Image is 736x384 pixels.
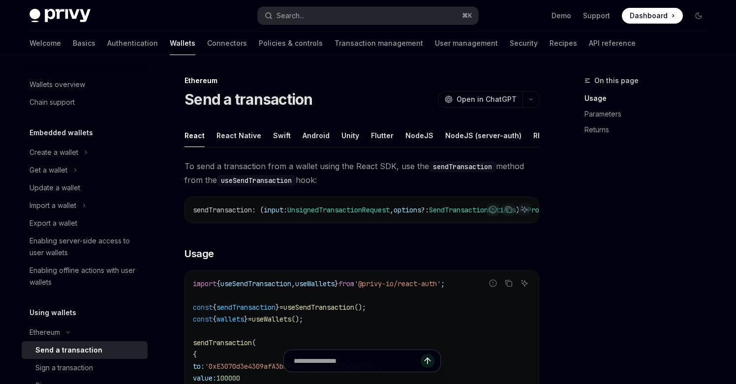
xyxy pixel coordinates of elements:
a: Security [510,31,538,55]
a: Policies & controls [259,31,323,55]
div: Ethereum [184,76,539,86]
a: Chain support [22,93,148,111]
button: Open in ChatGPT [438,91,522,108]
a: User management [435,31,498,55]
span: ⌘ K [462,12,472,20]
span: = [279,303,283,312]
div: Unity [341,124,359,147]
span: (); [354,303,366,312]
span: , [390,206,394,214]
div: Enabling server-side access to user wallets [30,235,142,259]
input: Ask a question... [294,350,421,372]
span: sendTransaction [193,338,252,347]
div: Android [303,124,330,147]
span: = [248,315,252,324]
h5: Using wallets [30,307,76,319]
a: Send a transaction [22,341,148,359]
span: Open in ChatGPT [457,94,517,104]
span: } [335,279,338,288]
span: { [213,303,216,312]
span: sendTransaction [193,206,252,214]
h1: Send a transaction [184,90,313,108]
button: Copy the contents from the code block [502,203,515,216]
div: React [184,124,205,147]
div: Wallets overview [30,79,85,90]
span: : ( [252,206,264,214]
span: '@privy-io/react-auth' [354,279,441,288]
a: Export a wallet [22,214,148,232]
span: { [216,279,220,288]
span: useWallets [252,315,291,324]
div: Import a wallet [30,200,76,211]
h5: Embedded wallets [30,127,93,139]
button: Ask AI [518,277,531,290]
button: Toggle Import a wallet section [22,197,148,214]
div: Send a transaction [35,344,102,356]
img: dark logo [30,9,91,23]
span: const [193,315,213,324]
span: options [394,206,421,214]
div: Export a wallet [30,217,77,229]
span: SendTransactionOptions [429,206,516,214]
span: : [283,206,287,214]
a: Update a wallet [22,179,148,197]
a: Welcome [30,31,61,55]
span: useSendTransaction [220,279,291,288]
span: useWallets [295,279,335,288]
button: Toggle Get a wallet section [22,161,148,179]
span: input [264,206,283,214]
a: Usage [584,90,714,106]
span: UnsignedTransactionRequest [287,206,390,214]
div: Search... [276,10,304,22]
a: Enabling server-side access to user wallets [22,232,148,262]
span: To send a transaction from a wallet using the React SDK, use the method from the hook: [184,159,539,187]
span: } [244,315,248,324]
a: Enabling offline actions with user wallets [22,262,148,291]
a: Returns [584,122,714,138]
span: ?: [421,206,429,214]
button: Copy the contents from the code block [502,277,515,290]
button: Send message [421,354,434,368]
div: Ethereum [30,326,60,338]
a: API reference [589,31,636,55]
span: ; [441,279,445,288]
a: Wallets [170,31,195,55]
div: Swift [273,124,291,147]
button: Report incorrect code [487,203,499,216]
div: NodeJS (server-auth) [445,124,521,147]
span: } [276,303,279,312]
button: Toggle Ethereum section [22,324,148,341]
div: Create a wallet [30,147,78,158]
a: Authentication [107,31,158,55]
span: wallets [216,315,244,324]
a: Wallets overview [22,76,148,93]
button: Report incorrect code [487,277,499,290]
div: REST API [533,124,564,147]
a: Recipes [550,31,577,55]
a: Connectors [207,31,247,55]
a: Demo [552,11,571,21]
div: Get a wallet [30,164,67,176]
span: const [193,303,213,312]
span: Dashboard [630,11,668,21]
a: Transaction management [335,31,423,55]
span: ( [252,338,256,347]
button: Toggle dark mode [691,8,706,24]
span: (); [291,315,303,324]
span: import [193,279,216,288]
button: Toggle Create a wallet section [22,144,148,161]
a: Dashboard [622,8,683,24]
span: On this page [594,75,639,87]
span: ) [516,206,520,214]
code: sendTransaction [429,161,496,172]
a: Basics [73,31,95,55]
div: Update a wallet [30,182,80,194]
span: sendTransaction [216,303,276,312]
span: from [338,279,354,288]
div: Flutter [371,124,394,147]
a: Support [583,11,610,21]
div: NodeJS [405,124,433,147]
div: Sign a transaction [35,362,93,374]
div: Chain support [30,96,75,108]
button: Ask AI [518,203,531,216]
